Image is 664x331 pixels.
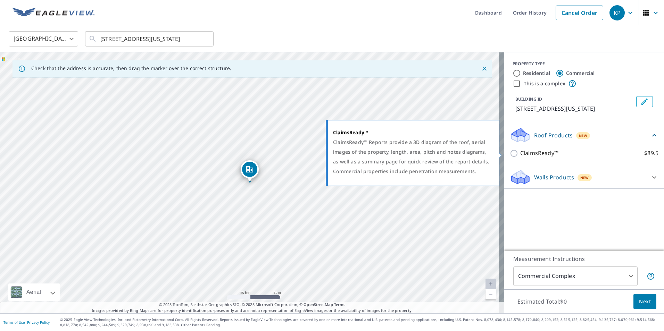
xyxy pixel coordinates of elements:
div: ClaimsReady™ Reports provide a 3D diagram of the roof, aerial images of the property, length, are... [333,137,490,176]
p: BUILDING ID [515,96,542,102]
a: Privacy Policy [27,320,50,325]
img: EV Logo [13,8,94,18]
input: Search by address or latitude-longitude [100,29,199,49]
span: New [580,175,589,180]
div: [GEOGRAPHIC_DATA] [9,29,78,49]
span: © 2025 TomTom, Earthstar Geographics SIO, © 2025 Microsoft Corporation, © [159,302,346,308]
p: Measurement Instructions [513,255,655,263]
a: Current Level 20, Zoom In Disabled [485,279,496,289]
p: | [3,320,50,324]
p: Walls Products [534,173,574,181]
label: Commercial [566,70,595,77]
span: Next [639,297,651,306]
button: Close [480,64,489,73]
a: Terms [334,302,346,307]
label: Residential [523,70,550,77]
div: Commercial Complex [513,266,638,286]
a: OpenStreetMap [304,302,333,307]
label: This is a complex [524,80,565,87]
div: Aerial [8,283,60,301]
div: Roof ProductsNew [510,127,658,143]
div: Walls ProductsNew [510,169,658,186]
div: KP [609,5,625,20]
p: © 2025 Eagle View Technologies, Inc. and Pictometry International Corp. All Rights Reserved. Repo... [60,317,661,328]
a: Current Level 20, Zoom Out [485,289,496,299]
a: Cancel Order [556,6,603,20]
div: Aerial [24,283,43,301]
p: ClaimsReady™ [520,149,558,158]
p: Estimated Total: $0 [512,294,572,309]
div: Dropped pin, building 1, Commercial property, 2120 P St NW Washington, DC 20037 [241,160,259,182]
p: [STREET_ADDRESS][US_STATE] [515,104,633,113]
span: Each building may require a separate measurement report; if so, your account will be billed per r... [647,272,655,280]
a: Terms of Use [3,320,25,325]
p: $89.5 [644,149,658,158]
span: New [579,133,588,138]
button: Edit building 1 [636,96,653,107]
p: Check that the address is accurate, then drag the marker over the correct structure. [31,65,231,71]
div: PROPERTY TYPE [513,61,656,67]
p: Roof Products [534,131,573,139]
strong: ClaimsReady™ [333,129,368,136]
button: Next [633,294,656,309]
